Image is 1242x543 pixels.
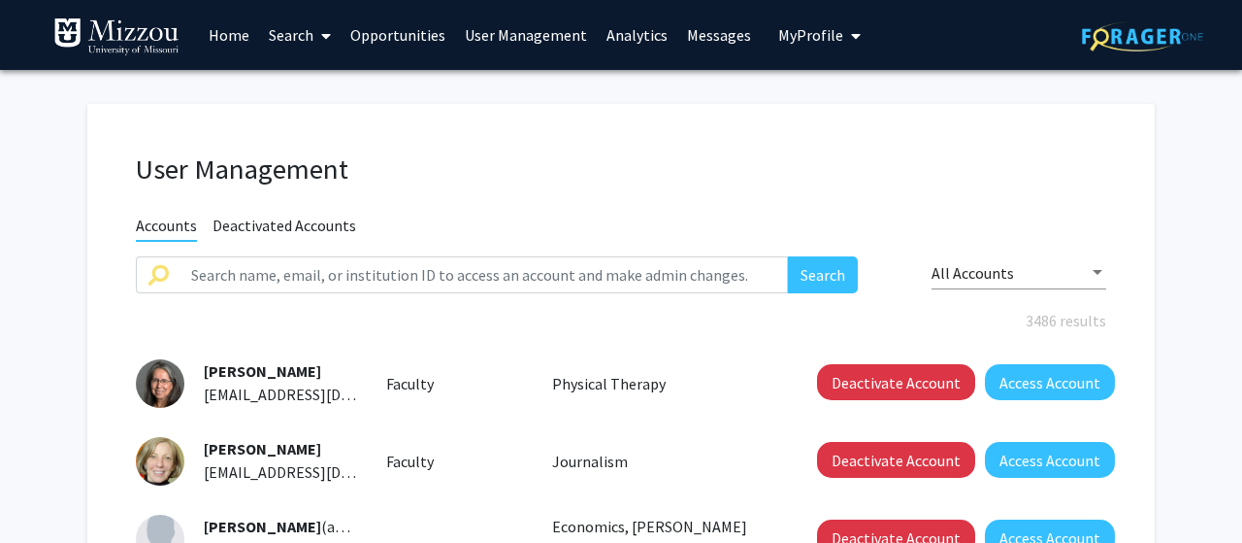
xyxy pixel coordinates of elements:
[1082,21,1203,51] img: ForagerOne Logo
[204,439,321,458] span: [PERSON_NAME]
[817,442,975,478] button: Deactivate Account
[985,442,1115,478] button: Access Account
[372,450,539,473] div: Faculty
[788,256,858,293] button: Search
[778,25,843,45] span: My Profile
[199,1,259,69] a: Home
[15,456,82,528] iframe: Chat
[552,372,773,395] p: Physical Therapy
[204,462,441,482] span: [EMAIL_ADDRESS][DOMAIN_NAME]
[259,1,341,69] a: Search
[372,372,539,395] div: Faculty
[204,385,519,404] span: [EMAIL_ADDRESS][DOMAIN_NAME][US_STATE]
[212,216,356,240] span: Deactivated Accounts
[204,517,321,536] span: [PERSON_NAME]
[136,437,184,486] img: Profile Picture
[455,1,597,69] a: User Management
[121,309,1121,332] div: 3486 results
[931,263,1014,283] span: All Accounts
[136,153,1106,187] h1: User Management
[204,361,321,381] span: [PERSON_NAME]
[597,1,677,69] a: Analytics
[985,364,1115,400] button: Access Account
[180,256,788,293] input: Search name, email, or institution ID to access an account and make admin changes.
[204,517,401,536] span: (abbottkm)
[136,216,197,242] span: Accounts
[53,17,180,56] img: University of Missouri Logo
[817,364,975,400] button: Deactivate Account
[136,359,184,408] img: Profile Picture
[552,450,773,473] p: Journalism
[677,1,761,69] a: Messages
[341,1,455,69] a: Opportunities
